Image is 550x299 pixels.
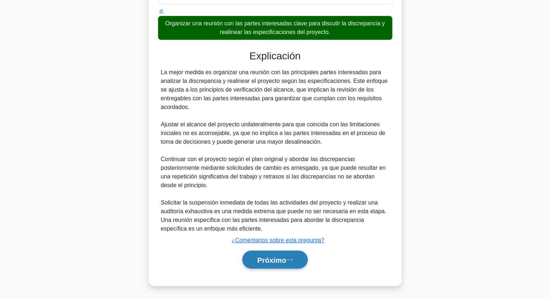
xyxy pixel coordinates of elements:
[161,156,386,188] font: Continuar con el proyecto según el plan original y abordar las discrepancias posteriormente media...
[161,69,388,110] font: La mejor medida es organizar una reunión con las principales partes interesadas para analizar la ...
[231,237,324,243] a: ¿Comentarios sobre esta pregunta?
[161,199,387,232] font: Solicitar la suspensión inmediata de todas las actividades del proyecto y realizar una auditoría ...
[159,8,164,14] font: d.
[165,20,385,35] font: Organizar una reunión con las partes interesadas clave para discutir la discrepancia y realinear ...
[250,50,301,62] font: Explicación
[161,121,385,145] font: Ajustar el alcance del proyecto unilateralmente para que coincida con las limitaciones iniciales ...
[257,256,286,264] font: Próximo
[242,250,307,269] button: Próximo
